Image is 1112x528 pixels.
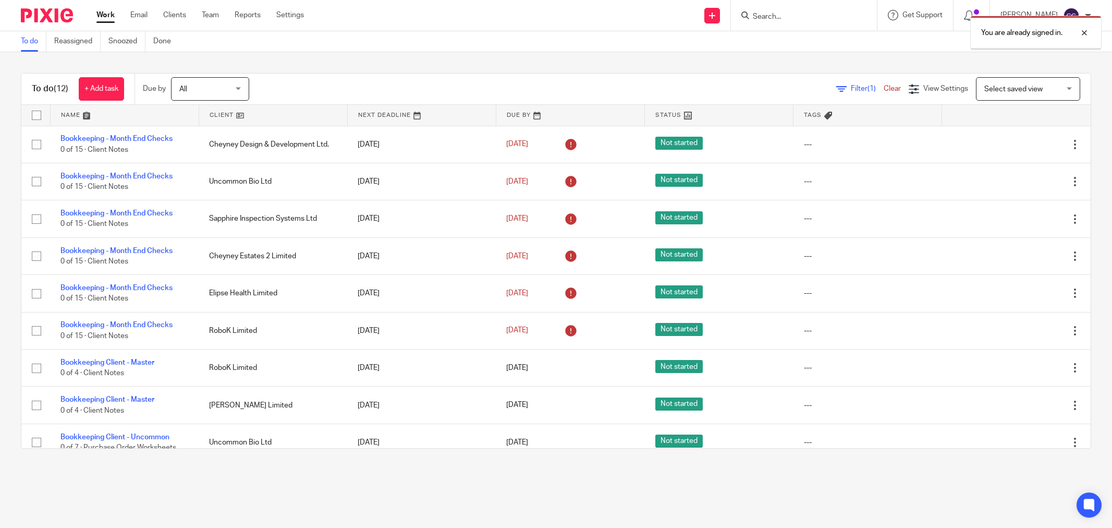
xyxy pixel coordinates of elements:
[60,369,124,377] span: 0 of 4 · Client Notes
[199,200,347,237] td: Sapphire Inspection Systems Ltd
[984,86,1043,93] span: Select saved view
[804,213,932,224] div: ---
[655,211,703,224] span: Not started
[21,8,73,22] img: Pixie
[60,247,173,255] a: Bookkeeping - Month End Checks
[804,400,932,411] div: ---
[54,31,101,52] a: Reassigned
[32,83,68,94] h1: To do
[655,323,703,336] span: Not started
[60,332,128,340] span: 0 of 15 · Client Notes
[506,215,528,222] span: [DATE]
[804,326,932,336] div: ---
[655,360,703,373] span: Not started
[347,387,496,424] td: [DATE]
[506,178,528,185] span: [DATE]
[506,253,528,260] span: [DATE]
[347,350,496,387] td: [DATE]
[655,285,703,298] span: Not started
[199,275,347,312] td: Elipse Health Limited
[1063,7,1080,24] img: svg%3E
[60,146,128,153] span: 0 of 15 · Client Notes
[21,31,46,52] a: To do
[655,137,703,150] span: Not started
[96,10,115,20] a: Work
[276,10,304,20] a: Settings
[60,407,124,414] span: 0 of 4 · Client Notes
[347,237,496,274] td: [DATE]
[79,77,124,101] a: + Add task
[60,135,173,142] a: Bookkeeping - Month End Checks
[347,200,496,237] td: [DATE]
[60,295,128,303] span: 0 of 15 · Client Notes
[199,424,347,461] td: Uncommon Bio Ltd
[506,402,528,409] span: [DATE]
[655,174,703,187] span: Not started
[199,387,347,424] td: [PERSON_NAME] Limited
[804,251,932,261] div: ---
[60,444,176,451] span: 0 of 7 · Purchase Order Worksheets
[163,10,186,20] a: Clients
[804,112,822,118] span: Tags
[202,10,219,20] a: Team
[60,173,173,180] a: Bookkeeping - Month End Checks
[108,31,145,52] a: Snoozed
[506,141,528,148] span: [DATE]
[347,275,496,312] td: [DATE]
[804,176,932,187] div: ---
[199,163,347,200] td: Uncommon Bio Ltd
[884,85,901,92] a: Clear
[804,363,932,373] div: ---
[54,85,68,93] span: (12)
[179,86,187,93] span: All
[143,83,166,94] p: Due by
[347,312,496,349] td: [DATE]
[506,439,528,446] span: [DATE]
[655,248,703,261] span: Not started
[347,163,496,200] td: [DATE]
[60,434,169,441] a: Bookkeeping Client - Uncommon
[506,290,528,297] span: [DATE]
[60,221,128,228] span: 0 of 15 · Client Notes
[199,237,347,274] td: Cheyney Estates 2 Limited
[199,350,347,387] td: RoboK Limited
[60,183,128,190] span: 0 of 15 · Client Notes
[153,31,179,52] a: Done
[347,126,496,163] td: [DATE]
[60,210,173,217] a: Bookkeeping - Month End Checks
[347,424,496,461] td: [DATE]
[60,284,173,292] a: Bookkeeping - Month End Checks
[867,85,876,92] span: (1)
[506,327,528,334] span: [DATE]
[60,359,154,366] a: Bookkeeping Client - Master
[804,288,932,298] div: ---
[981,28,1062,38] p: You are already signed in.
[655,398,703,411] span: Not started
[851,85,884,92] span: Filter
[130,10,148,20] a: Email
[199,126,347,163] td: Cheyney Design & Development Ltd.
[804,437,932,448] div: ---
[804,139,932,150] div: ---
[506,364,528,371] span: [DATE]
[923,85,968,92] span: View Settings
[655,435,703,448] span: Not started
[199,312,347,349] td: RoboK Limited
[60,258,128,265] span: 0 of 15 · Client Notes
[60,396,154,403] a: Bookkeeping Client - Master
[60,321,173,329] a: Bookkeeping - Month End Checks
[235,10,261,20] a: Reports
